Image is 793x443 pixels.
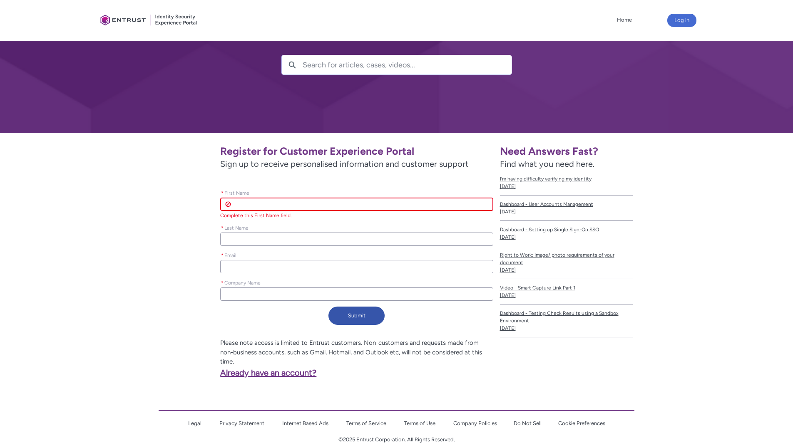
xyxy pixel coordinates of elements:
label: Email [220,250,240,259]
a: Video - Smart Capture Link Part 1[DATE] [500,279,633,304]
iframe: Qualified Messenger [755,405,793,443]
label: Last Name [220,223,252,232]
lightning-formatted-date-time: [DATE] [500,209,516,215]
span: Find what you need here. [500,159,594,169]
span: Dashboard - Setting up Single Sign-On SSO [500,226,633,233]
span: Right to Work: Image/ photo requirements of your document [500,251,633,266]
a: Dashboard - Setting up Single Sign-On SSO[DATE] [500,221,633,246]
a: Home [615,14,634,26]
a: Dashboard - User Accounts Management[DATE] [500,196,633,221]
a: Internet Based Ads [282,420,328,426]
a: Already have an account? [104,368,317,378]
lightning-formatted-date-time: [DATE] [500,234,516,240]
button: Search [282,55,303,74]
lightning-formatted-date-time: [DATE] [500,183,516,189]
a: Terms of Service [346,420,386,426]
p: Please note access is limited to Entrust customers. Non-customers and requests made from non-busi... [104,338,493,366]
abbr: required [221,190,224,196]
lightning-formatted-date-time: [DATE] [500,267,516,273]
a: Cookie Preferences [558,420,605,426]
a: Dashboard - Testing Check Results using a Sandbox Environment[DATE] [500,304,633,337]
span: Sign up to receive personalised information and customer support [220,158,493,170]
label: Company Name [220,277,264,287]
lightning-formatted-date-time: [DATE] [500,292,516,298]
h1: Register for Customer Experience Portal [220,145,493,158]
span: Dashboard - Testing Check Results using a Sandbox Environment [500,309,633,324]
abbr: required [221,252,224,258]
a: Privacy Statement [219,420,264,426]
span: Video - Smart Capture Link Part 1 [500,284,633,292]
a: Company Policies [453,420,497,426]
a: Right to Work: Image/ photo requirements of your document[DATE] [500,246,633,279]
span: I’m having difficulty verifying my identity [500,175,633,183]
label: First Name [220,188,253,197]
abbr: required [221,225,224,231]
button: Log in [667,14,696,27]
div: Complete this First Name field. [220,212,493,219]
a: Do Not Sell [514,420,542,426]
h1: Need Answers Fast? [500,145,633,158]
abbr: required [221,280,224,286]
a: Legal [188,420,201,426]
a: Terms of Use [404,420,435,426]
a: I’m having difficulty verifying my identity[DATE] [500,170,633,196]
button: Submit [328,307,385,325]
input: Search for articles, cases, videos... [303,55,512,74]
lightning-formatted-date-time: [DATE] [500,325,516,331]
span: Dashboard - User Accounts Management [500,200,633,208]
